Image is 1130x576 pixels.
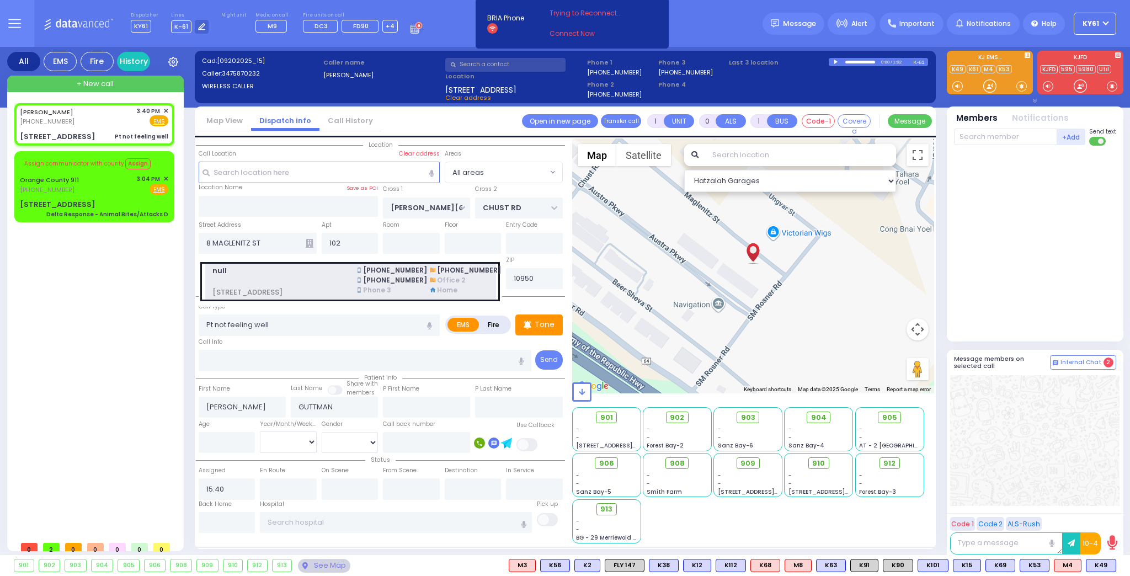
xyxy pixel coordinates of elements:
[683,559,711,572] div: BLS
[750,559,780,572] div: K68
[683,559,711,572] div: K12
[788,425,792,433] span: -
[576,441,680,450] span: [STREET_ADDRESS][PERSON_NAME]
[445,58,566,72] input: Search a contact
[171,20,191,33] span: K-61
[20,175,79,184] a: Orange County 911
[600,412,613,423] span: 901
[537,500,558,509] label: Pick up
[599,458,614,469] span: 906
[918,559,948,572] div: BLS
[982,65,995,73] a: M4
[347,380,378,388] small: Share with
[954,129,1057,145] input: Search member
[445,93,491,102] span: Clear address
[65,543,82,551] span: 0
[576,479,579,488] span: -
[363,285,391,295] span: Phone 3
[199,302,225,311] label: Call Type
[576,525,579,534] span: -
[445,84,516,93] span: [STREET_ADDRESS]
[383,420,435,429] label: Call back number
[812,458,825,469] span: 910
[217,56,265,65] span: [09202025_15]
[153,118,165,126] u: EMS
[540,559,570,572] div: BLS
[255,12,290,19] label: Medic on call
[670,412,684,423] span: 902
[358,287,361,293] img: smartphone.png
[347,184,378,192] label: Save as POI
[859,433,862,441] span: -
[647,441,684,450] span: Forest Bay-2
[7,52,40,71] div: All
[430,287,435,292] img: home.png
[322,420,343,429] label: Gender
[445,162,563,183] span: All areas
[199,221,241,230] label: Street Address
[967,65,980,73] a: K61
[600,504,612,515] span: 913
[506,256,514,265] label: ZIP
[718,433,721,441] span: -
[788,433,792,441] span: -
[1054,559,1081,572] div: M4
[576,517,579,525] span: -
[363,141,398,149] span: Location
[347,388,375,397] span: members
[918,559,948,572] div: K101
[131,543,148,551] span: 0
[353,22,369,30] span: FD90
[445,221,458,230] label: Floor
[212,287,344,298] span: [STREET_ADDRESS]
[587,58,654,67] span: Phone 1
[303,12,398,19] label: Fire units on call
[24,159,124,168] span: Assign communicator with county
[838,114,871,128] button: Covered
[550,29,637,39] a: Connect Now
[574,559,600,572] div: K2
[785,559,812,572] div: ALS KJ
[260,500,284,509] label: Hospital
[788,488,893,496] span: [STREET_ADDRESS][PERSON_NAME]
[260,420,317,429] div: Year/Month/Week/Day
[212,265,344,276] span: null
[437,285,457,295] span: Home
[816,559,846,572] div: K63
[363,265,427,275] span: [PHONE_NUMBER]
[260,512,532,533] input: Search hospital
[221,12,246,19] label: Night unit
[171,12,209,19] label: Lines
[888,114,932,128] button: Message
[1050,355,1116,370] button: Internal Chat 2
[658,68,713,76] label: [PHONE_NUMBER]
[306,239,313,248] span: Other building occupants
[506,221,537,230] label: Entry Code
[323,58,441,67] label: Caller name
[664,114,694,128] button: UNIT
[658,58,726,67] span: Phone 3
[1074,13,1116,35] button: KY61
[535,319,555,330] p: Tone
[383,466,417,475] label: From Scene
[601,114,641,128] button: Transfer call
[859,479,862,488] span: -
[153,543,170,551] span: 0
[291,384,322,393] label: Last Name
[883,458,896,469] span: 912
[131,20,151,33] span: KY61
[522,114,598,128] a: Open in new page
[323,71,441,80] label: [PERSON_NAME]
[118,559,139,572] div: 905
[947,55,1033,62] label: KJ EMS...
[540,559,570,572] div: K56
[386,22,395,30] span: +4
[1020,559,1049,572] div: BLS
[14,559,34,572] div: 901
[850,559,878,572] div: K91
[430,268,435,273] img: home-telephone.png
[967,19,1011,29] span: Notifications
[716,559,746,572] div: BLS
[950,517,975,531] button: Code 1
[907,358,929,380] button: Drag Pegman onto the map to open Street View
